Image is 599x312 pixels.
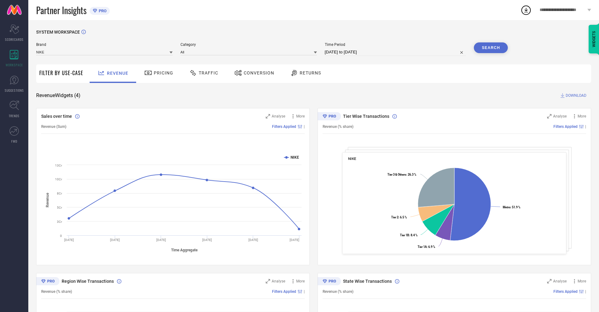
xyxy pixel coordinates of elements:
span: WORKSPACE [6,63,23,67]
span: | [304,289,305,294]
span: Analyse [553,114,567,118]
div: Open download list [520,4,532,16]
span: Analyse [272,279,285,283]
span: More [578,114,586,118]
span: Brand [36,42,173,47]
span: More [296,114,305,118]
tspan: Time Aggregate [171,248,198,252]
span: More [578,279,586,283]
span: Revenue [107,71,128,76]
button: Search [474,42,508,53]
text: 5Cr [57,206,62,209]
span: Conversion [244,70,274,75]
text: : 6.5 % [391,216,407,219]
span: Filters Applied [553,289,578,294]
span: More [296,279,305,283]
span: Filters Applied [272,124,296,129]
span: TRENDS [9,113,19,118]
span: Revenue Widgets ( 4 ) [36,92,80,99]
input: Select time period [325,48,466,56]
tspan: Tier 2 [391,216,398,219]
span: Analyse [553,279,567,283]
text: [DATE] [156,238,166,242]
text: 0 [60,234,62,238]
tspan: Tier 1B [400,233,409,237]
span: SYSTEM WORKSPACE [36,30,80,35]
span: Revenue (Sum) [41,124,66,129]
span: Analyse [272,114,285,118]
svg: Zoom [266,279,270,283]
svg: Zoom [547,114,552,118]
text: : 6.9 % [418,245,435,249]
span: Filters Applied [272,289,296,294]
text: [DATE] [248,238,258,242]
tspan: Tier 3 & Others [387,173,406,176]
span: Pricing [154,70,173,75]
tspan: Tier 1A [418,245,427,249]
div: Premium [36,277,59,287]
span: Tier Wise Transactions [343,114,389,119]
text: : 8.4 % [400,233,418,237]
span: Category [180,42,317,47]
span: | [585,124,586,129]
span: Revenue (% share) [323,289,353,294]
tspan: Revenue [45,193,50,207]
text: : 26.3 % [387,173,416,176]
span: Filter By Use-Case [39,69,83,77]
text: 13Cr [55,164,62,167]
span: | [585,289,586,294]
span: State Wise Transactions [343,279,392,284]
span: Partner Insights [36,4,86,17]
span: | [304,124,305,129]
span: Time Period [325,42,466,47]
span: Filters Applied [553,124,578,129]
span: FWD [11,139,17,144]
text: [DATE] [110,238,120,242]
text: [DATE] [202,238,212,242]
text: 10Cr [55,178,62,181]
span: SUGGESTIONS [5,88,24,93]
text: [DATE] [290,238,299,242]
span: DOWNLOAD [566,92,586,99]
tspan: Metro [503,205,510,209]
text: 8Cr [57,192,62,195]
div: Premium [318,112,341,122]
svg: Zoom [266,114,270,118]
span: Revenue (% share) [41,289,72,294]
span: PRO [97,8,107,13]
span: Traffic [199,70,218,75]
text: 3Cr [57,220,62,223]
text: : 51.9 % [503,205,520,209]
span: Sales over time [41,114,72,119]
span: Region Wise Transactions [62,279,114,284]
span: Returns [300,70,321,75]
div: Premium [318,277,341,287]
text: [DATE] [64,238,74,242]
text: NIKE [291,155,299,160]
span: NIKE [348,156,356,161]
span: Revenue (% share) [323,124,353,129]
svg: Zoom [547,279,552,283]
span: SCORECARDS [5,37,24,42]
